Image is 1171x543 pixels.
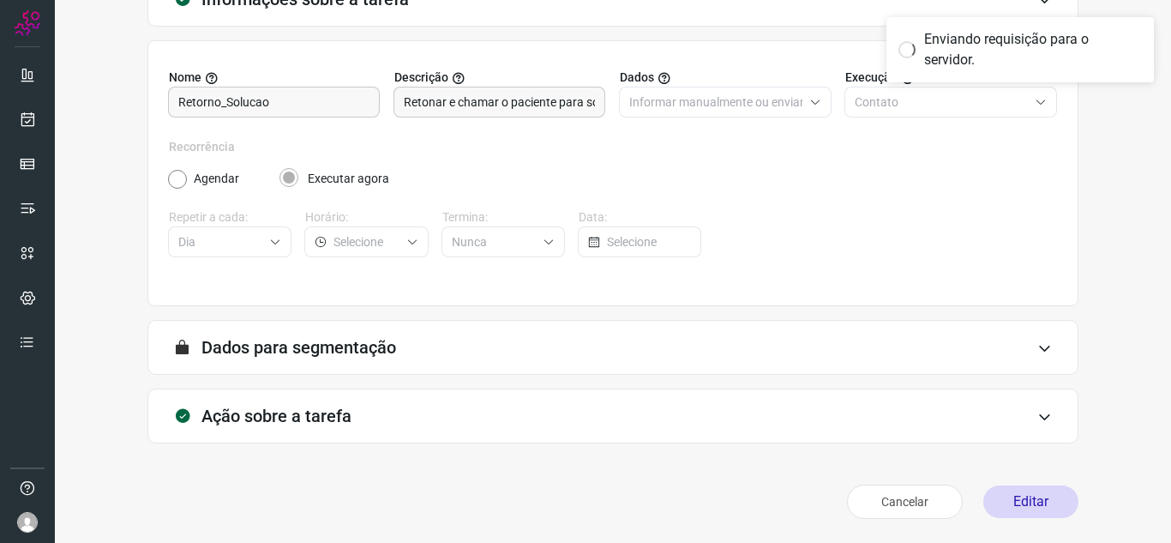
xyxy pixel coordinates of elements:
[305,208,428,226] label: Horário:
[194,170,239,188] label: Agendar
[201,406,351,426] h3: Ação sobre a tarefa
[178,227,262,256] input: Selecione
[169,208,291,226] label: Repetir a cada:
[983,486,1078,518] button: Editar
[394,69,448,87] span: Descrição
[201,337,396,358] h3: Dados para segmentação
[178,87,369,117] input: Digite o nome para a sua tarefa.
[442,208,565,226] label: Termina:
[452,227,536,256] input: Selecione
[607,227,690,256] input: Selecione
[169,138,1057,156] label: Recorrência
[629,87,802,117] input: Selecione o tipo de envio
[17,512,38,533] img: avatar-user-boy.jpg
[924,29,1142,70] div: Enviando requisição para o servidor.
[404,87,595,117] input: Forneça uma breve descrição da sua tarefa.
[579,208,701,226] label: Data:
[845,69,898,87] span: Execução
[15,10,40,36] img: Logo
[620,69,654,87] span: Dados
[333,227,399,256] input: Selecione
[847,485,963,519] button: Cancelar
[855,87,1028,117] input: Selecione o tipo de envio
[169,69,201,87] span: Nome
[308,170,389,188] label: Executar agora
